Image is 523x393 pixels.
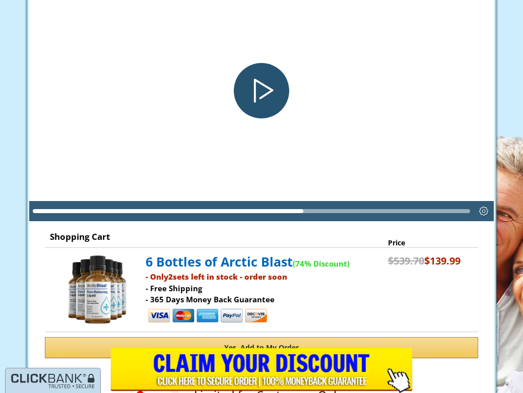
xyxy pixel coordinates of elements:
p: - Only sets left in stock - order soon [146,271,383,283]
strike: $539.70 [388,254,424,268]
img: logo-tab-dark-blue-en.png [11,373,95,389]
input: Submit Form [110,348,413,393]
span: 2 [168,272,173,282]
span: (74% Discount) [293,258,350,269]
button: Play [234,63,290,119]
p: - Free Shipping [146,283,383,294]
span: Yes, Add to My Order [224,343,299,352]
p: 6 Bottles of Arctic Blast [146,253,383,271]
p: $139.99 [388,254,461,269]
img: payment.png [147,307,268,325]
p: - 365 Days Money Back Guarantee [146,294,383,305]
button: Settings [474,201,494,221]
p: Price [388,238,461,248]
button: Yes, Add to My Order [45,337,478,358]
p: Shopping Cart [50,231,473,242]
img: prod image [60,253,136,326]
